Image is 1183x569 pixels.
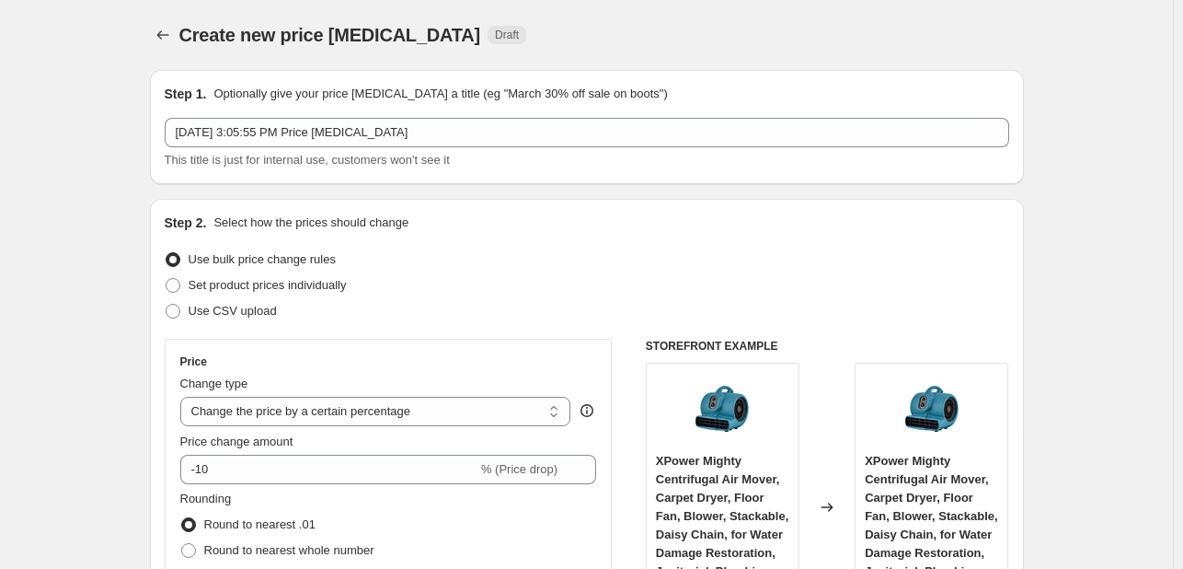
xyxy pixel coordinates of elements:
[578,401,596,420] div: help
[150,22,176,48] button: Price change jobs
[180,354,207,369] h3: Price
[180,492,232,505] span: Rounding
[189,278,347,292] span: Set product prices individually
[685,373,759,447] img: 61Q6jCCHWLL_80x.jpg
[165,214,207,232] h2: Step 2.
[204,543,374,557] span: Round to nearest whole number
[213,85,667,103] p: Optionally give your price [MEDICAL_DATA] a title (eg "March 30% off sale on boots")
[646,339,1009,354] h6: STOREFRONT EXAMPLE
[179,25,481,45] span: Create new price [MEDICAL_DATA]
[180,435,293,448] span: Price change amount
[180,377,248,390] span: Change type
[165,85,207,103] h2: Step 1.
[895,373,969,447] img: 61Q6jCCHWLL_80x.jpg
[481,462,557,476] span: % (Price drop)
[495,28,519,42] span: Draft
[189,252,336,266] span: Use bulk price change rules
[180,455,477,484] input: -15
[204,517,316,531] span: Round to nearest .01
[189,304,277,318] span: Use CSV upload
[213,214,408,232] p: Select how the prices should change
[165,118,1009,147] input: 30% off holiday sale
[165,153,450,167] span: This title is just for internal use, customers won't see it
